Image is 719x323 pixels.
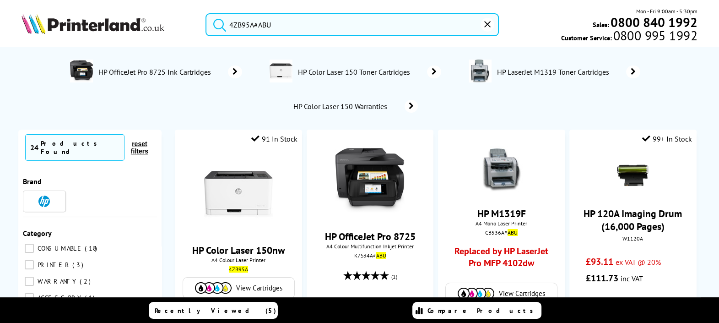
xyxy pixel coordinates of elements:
span: 18 [85,244,99,252]
span: 24 [30,143,38,152]
span: Customer Service: [561,31,697,42]
span: Compare Products [427,307,538,315]
a: HP M1319F [477,207,526,220]
span: A4 Colour Laser Printer [179,257,297,263]
div: Products Found [41,139,119,156]
img: Cartridges [458,288,494,299]
span: 2 [80,277,93,285]
a: HP Color Laser 150nw [192,244,285,257]
span: HP Color Laser 150 Toner Cartridges [297,67,414,77]
mark: 4ZB95A [229,266,248,273]
a: Recently Viewed (5) [149,302,278,319]
input: ACCESSORY 1 [25,293,34,302]
mark: ABU [376,252,386,259]
b: 0800 840 1992 [611,14,697,31]
div: 91 In Stock [251,134,297,143]
a: HP OfficeJet Pro 8725 Ink Cartridges [97,60,242,84]
a: Compare Products [412,302,541,319]
img: HP-150nw-FrontFacing-Small.jpg [204,159,273,228]
a: Printerland Logo [22,14,194,36]
span: 3 [72,261,86,269]
a: HP Color Laser 150 Warranties [292,100,418,113]
img: HP-120A-ImagingUnit-Small.gif [617,159,649,192]
span: A4 Colour Multifunction Inkjet Printer [311,243,429,250]
a: View Cartridges [188,282,290,294]
img: HP [38,196,50,207]
img: HP-8725-Front-Facing-Small.jpg [335,146,404,214]
img: 4ZB94A-conspage.jpg [270,60,292,82]
div: modal_delivery [574,291,692,317]
span: Mon - Fri 9:00am - 5:30pm [636,7,697,16]
span: 0800 995 1992 [611,31,697,40]
span: A4 Mono Laser Printer [443,220,561,227]
div: K7S34A# [314,252,427,259]
span: HP LaserJet M1319 Toner Cartridges [496,67,613,77]
a: Replaced by HP OfficeJet Pro 9135e [323,295,417,323]
a: Replaced by HP LaserJet Pro MFP 4102dw [454,245,548,274]
div: 99+ In Stock [642,134,692,143]
span: ex VAT @ 20% [616,257,661,267]
input: Search product or brand [205,13,499,36]
span: HP OfficeJet Pro 8725 Ink Cartridges [97,67,215,77]
span: View Cartridges [499,289,545,298]
span: £111.73 [586,272,618,284]
a: HP OfficeJet Pro 8725 [324,230,415,243]
a: 0800 840 1992 [609,18,697,27]
span: ACCESSORY [35,294,84,302]
img: Printerland Logo [22,14,164,34]
input: WARRANTY 2 [25,277,34,286]
span: £93.11 [586,256,613,268]
input: PRINTER 3 [25,260,34,269]
img: CB536A-conspage.jpg [469,60,492,82]
img: K7S35A-conspage.jpg [70,60,93,82]
span: View Cartridges [236,284,282,292]
span: WARRANTY [35,277,79,285]
mark: ABU [508,229,518,236]
img: Cartridges [195,282,232,294]
span: Brand [23,177,42,186]
a: HP LaserJet M1319 Toner Cartridges [496,60,640,84]
span: CONSUMABLE [35,244,84,252]
span: HP Color Laser 150 Warranties [292,102,391,111]
span: (1) [391,268,397,285]
span: PRINTER [35,261,71,269]
span: Recently Viewed (5) [155,307,276,315]
button: reset filters [124,140,155,155]
span: inc VAT [621,274,643,283]
input: CONSUMABLE 18 [25,244,34,253]
span: 1 [85,294,97,302]
span: Category [23,229,52,238]
span: Sales: [593,20,609,29]
a: HP 120A Imaging Drum (16,000 Pages) [584,207,682,233]
a: View Cartridges [450,288,552,299]
a: HP Color Laser 150 Toner Cartridges [297,60,441,84]
div: W1120A [576,235,690,242]
img: hp1319.jpg [479,146,524,192]
div: CB536A# [445,229,558,236]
